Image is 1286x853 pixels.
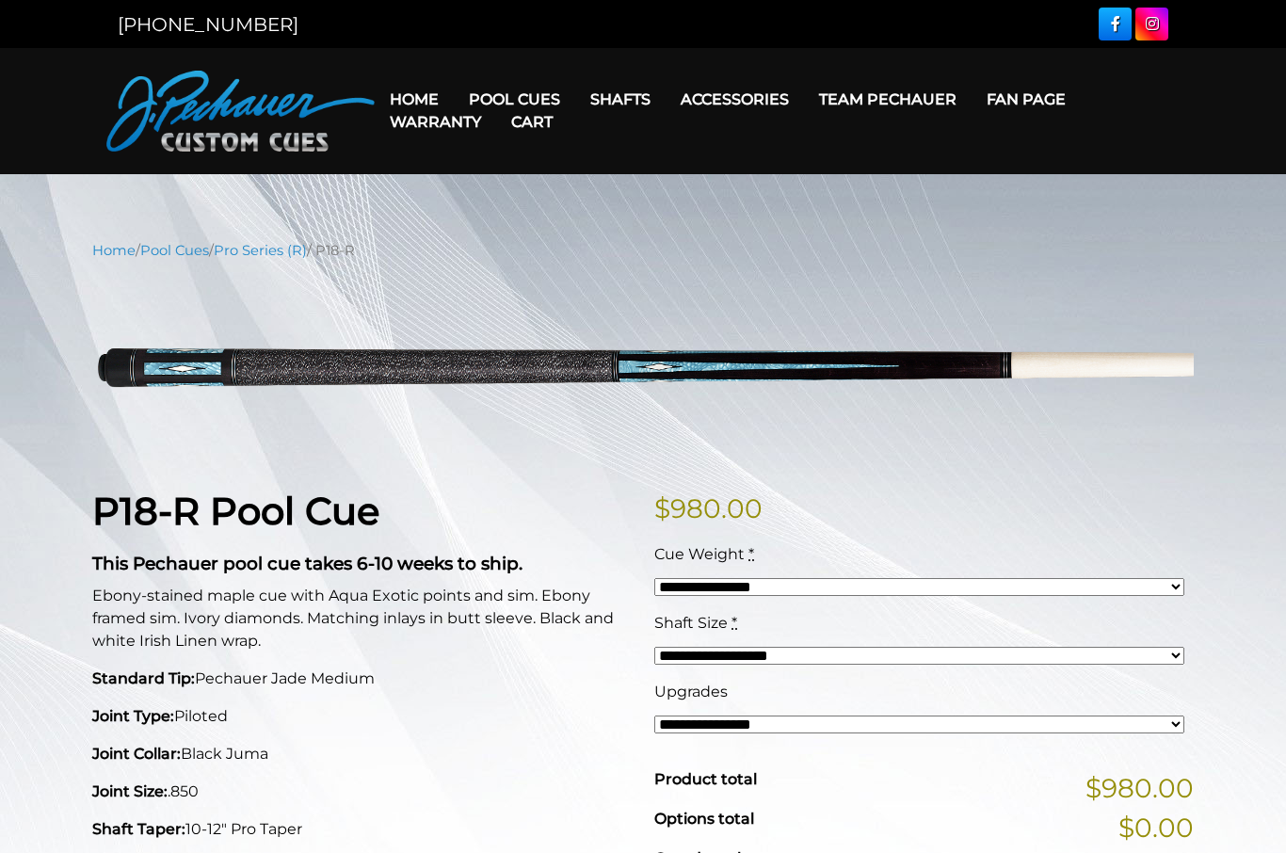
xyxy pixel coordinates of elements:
[748,545,754,563] abbr: required
[92,668,632,690] p: Pechauer Jade Medium
[92,820,185,838] strong: Shaft Taper:
[92,242,136,259] a: Home
[92,585,632,652] p: Ebony-stained maple cue with Aqua Exotic points and sim. Ebony framed sim. Ivory diamonds. Matchi...
[972,75,1081,123] a: Fan Page
[92,743,632,765] p: Black Juma
[454,75,575,123] a: Pool Cues
[496,98,568,146] a: Cart
[575,75,666,123] a: Shafts
[804,75,972,123] a: Team Pechauer
[92,705,632,728] p: Piloted
[654,683,728,700] span: Upgrades
[1118,808,1194,847] span: $0.00
[92,707,174,725] strong: Joint Type:
[214,242,307,259] a: Pro Series (R)
[92,818,632,841] p: 10-12" Pro Taper
[731,614,737,632] abbr: required
[92,782,168,800] strong: Joint Size:
[118,13,298,36] a: [PHONE_NUMBER]
[92,745,181,763] strong: Joint Collar:
[92,669,195,687] strong: Standard Tip:
[92,488,379,534] strong: P18-R Pool Cue
[654,770,757,788] span: Product total
[92,275,1194,459] img: p18-R.png
[375,75,454,123] a: Home
[92,553,522,574] strong: This Pechauer pool cue takes 6-10 weeks to ship.
[666,75,804,123] a: Accessories
[140,242,209,259] a: Pool Cues
[654,492,670,524] span: $
[92,781,632,803] p: .850
[375,98,496,146] a: Warranty
[92,240,1194,261] nav: Breadcrumb
[654,810,754,828] span: Options total
[654,492,763,524] bdi: 980.00
[106,71,375,152] img: Pechauer Custom Cues
[654,614,728,632] span: Shaft Size
[1085,768,1194,808] span: $980.00
[654,545,745,563] span: Cue Weight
